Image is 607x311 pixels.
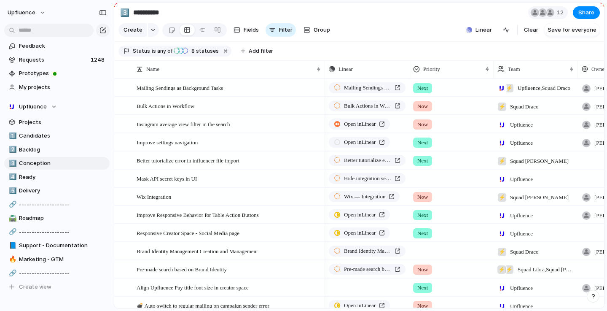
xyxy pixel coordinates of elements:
[9,268,15,278] div: 🔗
[19,173,107,181] span: Ready
[329,264,406,275] a: Pre-made search based on Brand Identity
[9,227,15,237] div: 🔗
[9,214,15,223] div: 🛣️
[19,187,107,195] span: Delivery
[118,6,132,19] button: 3️⃣
[8,8,35,17] span: Upfluence
[124,26,142,34] span: Create
[521,23,542,37] button: Clear
[344,229,376,237] span: Open in Linear
[498,248,506,256] div: ⚡
[137,228,239,238] span: Responsive Creator Space - Social Media page
[4,81,110,94] a: My projects
[344,120,376,128] span: Open in Linear
[91,56,106,64] span: 1248
[230,23,262,37] button: Fields
[417,229,428,238] span: Next
[4,253,110,266] a: 🔥Marketing - GTM
[173,46,220,56] button: 8 statuses
[4,157,110,170] a: 3️⃣Conception
[4,171,110,184] a: 4️⃣Ready
[19,146,107,154] span: Backlog
[510,230,533,238] span: Upfluence
[417,138,428,147] span: Next
[4,239,110,252] a: 📘Support - Documentation
[417,284,428,292] span: Next
[150,46,174,56] button: isany of
[137,155,239,165] span: Better tutorialize error in influencer file import
[557,8,566,17] span: 12
[505,84,513,92] div: ⚡
[19,200,107,209] span: --------------------
[344,174,391,183] span: Hide integration secret keys
[498,157,506,165] div: ⚡
[244,26,259,34] span: Fields
[19,159,107,168] span: Conception
[591,65,606,73] span: Owner
[463,24,495,36] button: Linear
[137,300,269,310] span: 💣 Auto-switch to regular mailing on campaign sender error
[417,84,428,92] span: Next
[510,139,533,147] span: Upfluence
[338,65,353,73] span: Linear
[344,247,391,255] span: Brand Identity Management Creation and Management
[8,255,16,264] button: 🔥
[137,101,194,111] span: Bulk Actions in Workflow
[344,301,376,310] span: Open in Linear
[510,248,539,256] span: Squad Draco
[497,265,506,274] div: ⚡
[19,269,107,277] span: --------------------
[510,121,533,129] span: Upfluence
[156,47,172,55] span: any of
[329,246,406,257] a: Brand Identity Management Creation and Management
[4,226,110,238] div: 🔗--------------------
[9,159,15,168] div: 3️⃣
[4,116,110,129] a: Projects
[9,254,15,264] div: 🔥
[329,227,390,238] a: Open inLinear
[8,173,16,181] button: 4️⃣
[4,54,110,66] a: Requests1248
[4,212,110,224] div: 🛣️Roadmap
[329,191,400,202] a: Wix — Integration
[4,130,110,142] div: 1️⃣Candidates
[4,100,110,113] button: Upfluence
[189,47,219,55] span: statuses
[344,192,385,201] span: Wix — Integration
[8,214,16,222] button: 🛣️
[578,8,594,17] span: Share
[19,83,107,92] span: My projects
[573,6,600,19] button: Share
[19,228,107,236] span: --------------------
[9,172,15,182] div: 4️⃣
[279,26,293,34] span: Filter
[510,103,539,111] span: Squad Draco
[137,192,171,201] span: Wix Integration
[344,84,391,92] span: Mailing Sendings as Background Tasks
[4,198,110,211] div: 🔗--------------------
[510,284,533,292] span: Upfluence
[8,146,16,154] button: 2️⃣
[137,246,258,256] span: Brand Identity Management Creation and Management
[548,26,596,34] span: Save for everyone
[498,103,506,111] div: ⚡
[8,159,16,168] button: 3️⃣
[508,65,520,73] span: Team
[524,26,538,34] span: Clear
[417,211,428,219] span: Next
[344,138,376,146] span: Open in Linear
[518,84,570,92] span: Upfluence , Squad Draco
[4,40,110,52] a: Feedback
[19,69,107,78] span: Prototypes
[329,300,390,311] a: Open inLinear
[344,211,376,219] span: Open in Linear
[417,302,428,310] span: Now
[417,102,428,111] span: Now
[19,241,107,250] span: Support - Documentation
[19,132,107,140] span: Candidates
[8,187,16,195] button: 5️⃣
[329,209,390,220] a: Open inLinear
[505,265,513,274] div: ⚡
[19,103,47,111] span: Upfluence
